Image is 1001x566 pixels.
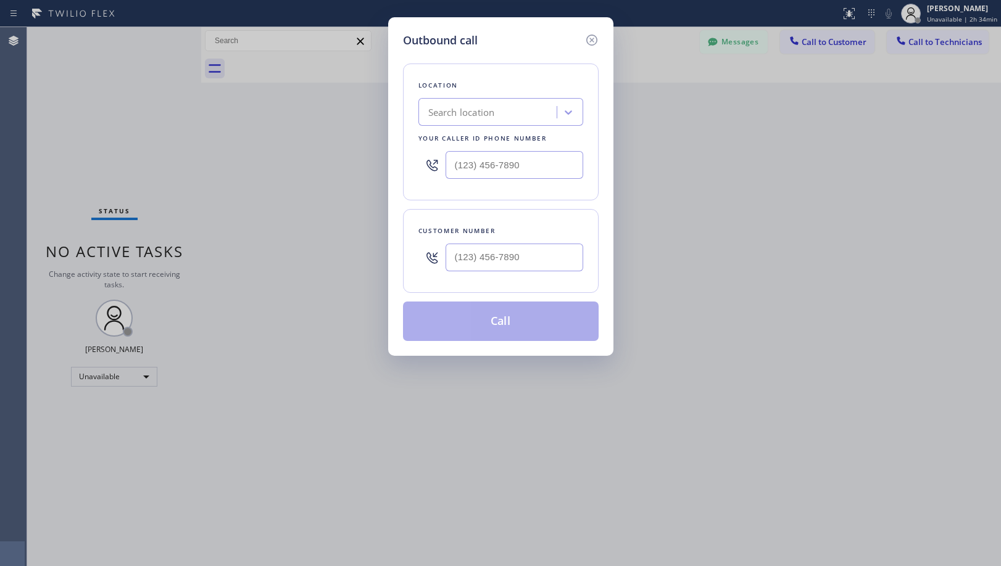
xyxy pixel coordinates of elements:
button: Call [403,301,599,341]
input: (123) 456-7890 [446,151,583,179]
div: Location [418,79,583,92]
div: Your caller id phone number [418,132,583,145]
h5: Outbound call [403,32,478,49]
div: Search location [428,105,495,120]
input: (123) 456-7890 [446,244,583,271]
div: Customer number [418,224,583,237]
